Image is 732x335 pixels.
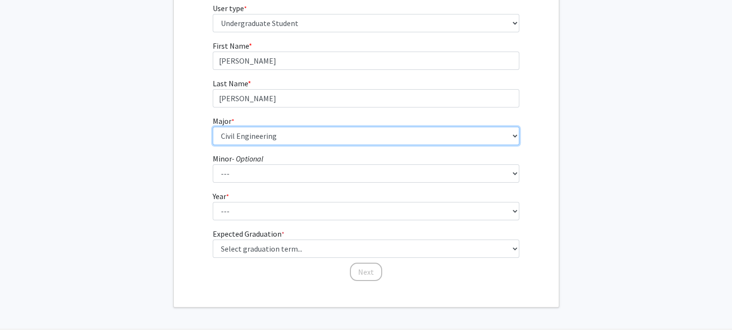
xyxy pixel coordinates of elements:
[213,115,234,127] label: Major
[213,2,247,14] label: User type
[213,190,229,202] label: Year
[213,41,249,51] span: First Name
[350,263,382,281] button: Next
[213,153,263,164] label: Minor
[213,79,248,88] span: Last Name
[7,292,41,328] iframe: Chat
[232,154,263,163] i: - Optional
[213,228,284,240] label: Expected Graduation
